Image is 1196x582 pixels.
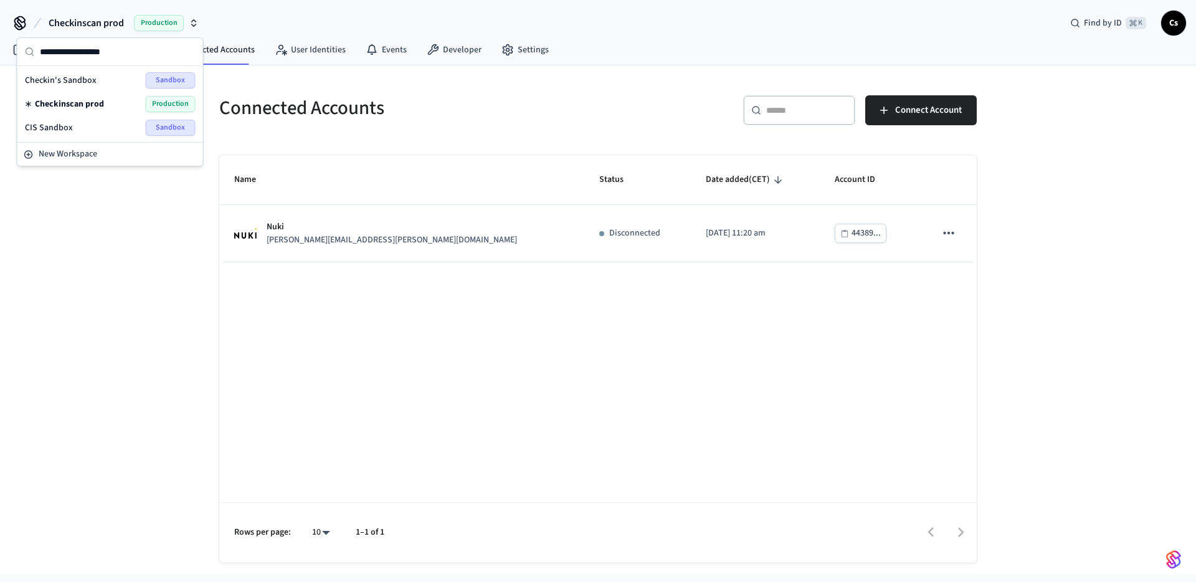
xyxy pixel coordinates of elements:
a: Devices [2,39,67,61]
a: User Identities [265,39,356,61]
p: [DATE] 11:20 am [706,227,805,240]
span: Production [134,15,184,31]
span: Find by ID [1084,17,1122,29]
span: Sandbox [146,120,196,136]
a: Connected Accounts [152,39,265,61]
span: Account ID [835,170,891,189]
a: Events [356,39,417,61]
span: Cs [1162,12,1185,34]
h5: Connected Accounts [219,95,591,121]
span: Status [599,170,640,189]
a: Developer [417,39,491,61]
div: Suggestions [17,66,203,142]
span: Checkinscan prod [49,16,124,31]
div: 44389... [852,226,881,241]
button: Connect Account [865,95,977,125]
p: Nuki [267,221,517,234]
span: CIS Sandbox [25,122,73,134]
img: Nuki Logo, Square [234,228,257,238]
span: Connect Account [895,102,962,118]
p: [PERSON_NAME][EMAIL_ADDRESS][PERSON_NAME][DOMAIN_NAME] [267,234,517,247]
span: Checkin's Sandbox [25,74,97,87]
a: Settings [491,39,559,61]
span: Name [234,170,272,189]
span: New Workspace [39,148,97,161]
button: 44389... [835,224,886,243]
table: sticky table [219,155,977,262]
span: Sandbox [146,72,196,88]
div: Find by ID⌘ K [1060,12,1156,34]
div: 10 [306,523,336,541]
button: New Workspace [19,144,202,165]
span: Date added(CET) [706,170,786,189]
button: Cs [1161,11,1186,36]
img: SeamLogoGradient.69752ec5.svg [1166,550,1181,570]
span: Checkinscan prod [35,98,104,110]
p: Disconnected [609,227,660,240]
p: 1–1 of 1 [356,526,384,539]
span: ⌘ K [1126,17,1146,29]
span: Production [146,96,196,112]
p: Rows per page: [234,526,291,539]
